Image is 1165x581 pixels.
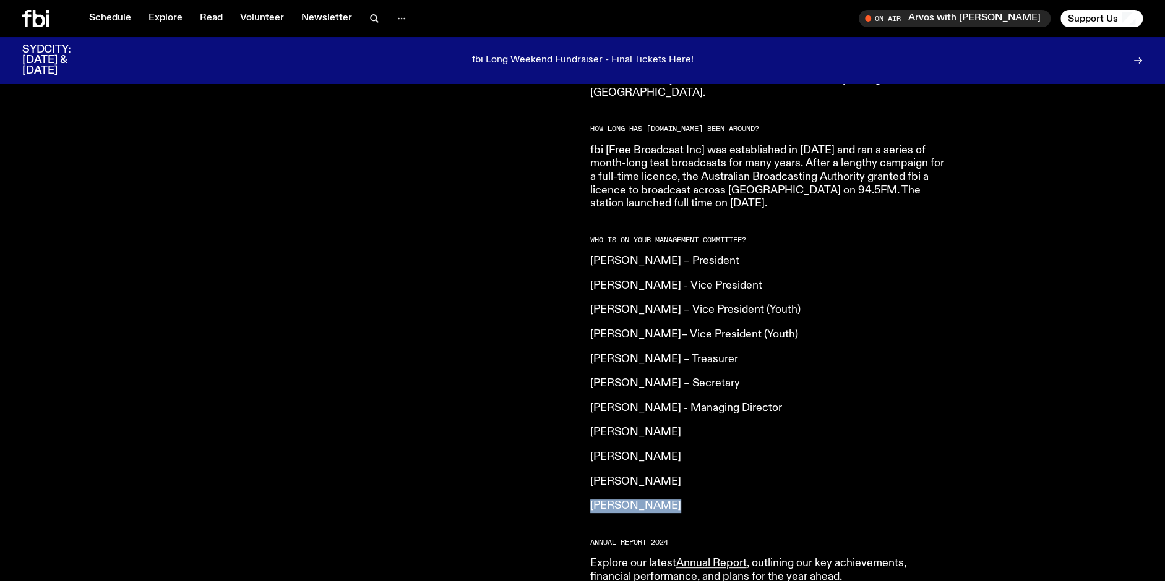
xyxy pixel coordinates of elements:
p: [PERSON_NAME] – Treasurer [590,353,947,367]
p: [PERSON_NAME] [590,451,947,464]
a: Schedule [82,10,139,27]
p: [PERSON_NAME] [590,475,947,489]
p: fbi [Free Broadcast Inc] was established in [DATE] and ran a series of month-long test broadcasts... [590,144,947,211]
p: [PERSON_NAME]– Vice President (Youth) [590,328,947,342]
p: fbi Long Weekend Fundraiser - Final Tickets Here! [472,55,694,66]
p: [PERSON_NAME] – President [590,255,947,268]
p: [PERSON_NAME] – Vice President (Youth) [590,303,947,317]
a: Volunteer [233,10,291,27]
p: [PERSON_NAME] [590,499,947,513]
p: [PERSON_NAME] - Vice President [590,279,947,293]
h2: How long has [DOMAIN_NAME] been around? [590,125,947,132]
p: [PERSON_NAME] - Managing Director [590,402,947,415]
a: Read [192,10,230,27]
p: [PERSON_NAME] [590,426,947,439]
h3: SYDCITY: [DATE] & [DATE] [22,45,101,76]
button: Support Us [1060,10,1143,27]
span: Support Us [1068,13,1118,24]
h2: Annual report 2024 [590,539,947,546]
a: Annual Report [676,558,747,569]
p: We’re on DAB+, just scan for [DOMAIN_NAME] on your digital radio in [GEOGRAPHIC_DATA]. [590,73,947,100]
h2: Who is on your management committee? [590,237,947,244]
a: Explore [141,10,190,27]
button: On AirArvos with [PERSON_NAME] [859,10,1051,27]
a: Newsletter [294,10,359,27]
p: [PERSON_NAME] – Secretary [590,377,947,391]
